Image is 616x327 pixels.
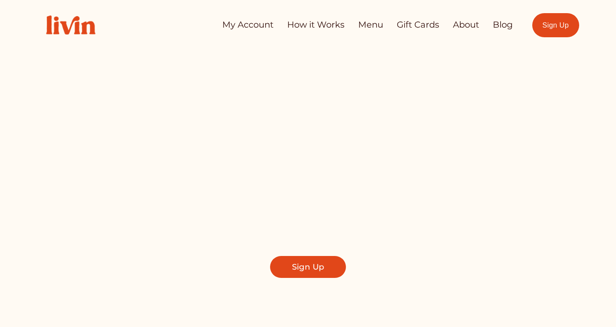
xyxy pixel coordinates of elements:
[270,256,346,278] a: Sign Up
[37,6,104,44] img: Livin
[493,16,513,33] a: Blog
[453,16,479,33] a: About
[222,16,274,33] a: My Account
[150,100,475,178] span: Let us Take Dinner off Your Plate
[287,16,345,33] a: How it Works
[532,13,579,37] a: Sign Up
[167,192,450,230] span: Find a local chef who prepares customized, healthy meals in your kitchen
[358,16,383,33] a: Menu
[397,16,439,33] a: Gift Cards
